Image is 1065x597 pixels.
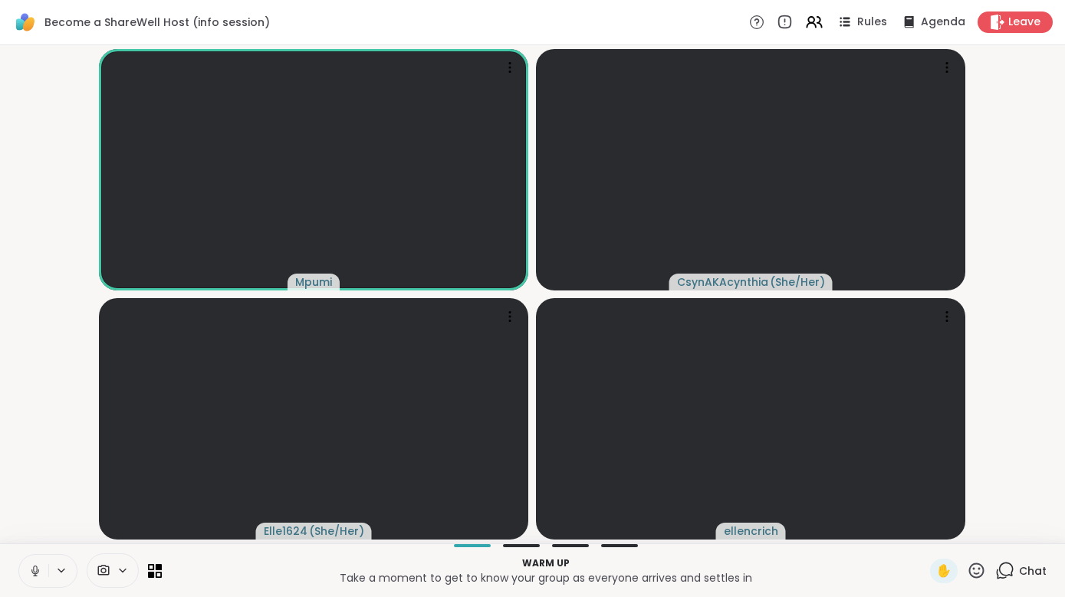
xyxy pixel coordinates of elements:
[309,523,364,539] span: ( She/Her )
[936,562,952,580] span: ✋
[724,523,778,539] span: ellencrich
[44,15,270,30] span: Become a ShareWell Host (info session)
[1008,15,1040,30] span: Leave
[770,274,825,290] span: ( She/Her )
[264,523,307,539] span: Elle1624
[12,9,38,35] img: ShareWell Logomark
[921,15,965,30] span: Agenda
[677,274,768,290] span: CsynAKAcynthia
[295,274,332,290] span: Mpumi
[857,15,887,30] span: Rules
[171,570,921,586] p: Take a moment to get to know your group as everyone arrives and settles in
[1019,563,1047,579] span: Chat
[171,556,921,570] p: Warm up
